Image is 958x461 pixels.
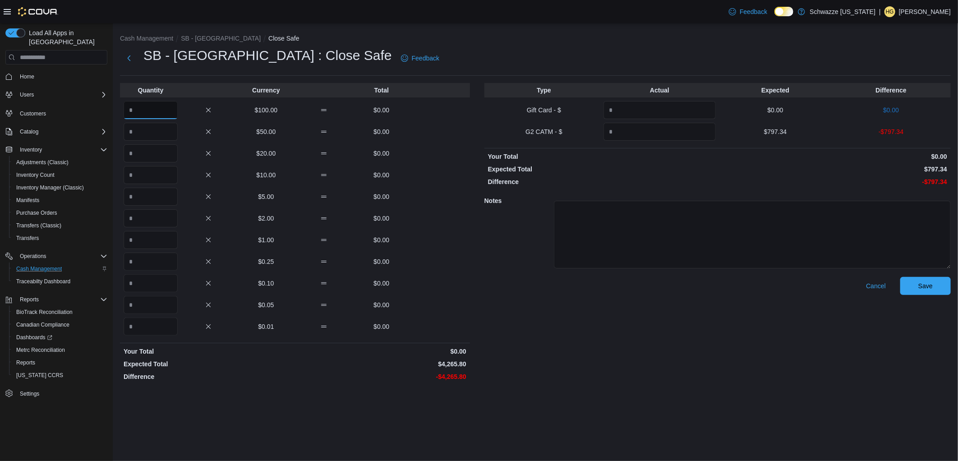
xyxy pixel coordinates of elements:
p: Difference [124,372,293,381]
span: Customers [20,110,46,117]
button: Cancel [862,277,889,295]
button: Transfers (Classic) [9,219,111,232]
span: Traceabilty Dashboard [16,278,70,285]
button: Operations [2,250,111,263]
a: Inventory Count [13,170,58,180]
input: Quantity [124,101,178,119]
button: Catalog [2,125,111,138]
span: Home [16,71,107,82]
span: Adjustments (Classic) [13,157,107,168]
p: $0.00 [719,152,947,161]
button: Catalog [16,126,42,137]
span: Manifests [16,197,39,204]
p: $1.00 [239,235,293,244]
span: Cancel [866,281,886,290]
a: Customers [16,108,50,119]
p: $0.00 [355,322,409,331]
span: Purchase Orders [16,209,57,217]
span: Feedback [740,7,767,16]
button: Settings [2,387,111,400]
button: Cash Management [120,35,173,42]
p: $5.00 [239,192,293,201]
span: Users [20,91,34,98]
a: Transfers [13,233,42,244]
p: Currency [239,86,293,95]
a: Inventory Manager (Classic) [13,182,88,193]
a: Dashboards [13,332,56,343]
button: Manifests [9,194,111,207]
p: $0.00 [719,106,832,115]
nav: Complex example [5,66,107,424]
span: Reports [13,357,107,368]
span: Metrc Reconciliation [13,345,107,355]
a: Feedback [725,3,771,21]
span: Dashboards [13,332,107,343]
button: Traceabilty Dashboard [9,275,111,288]
span: Purchase Orders [13,207,107,218]
p: $0.25 [239,257,293,266]
a: Cash Management [13,263,65,274]
p: $0.00 [355,149,409,158]
p: $100.00 [239,106,293,115]
span: Cash Management [16,265,62,272]
span: Transfers (Classic) [13,220,107,231]
input: Quantity [124,231,178,249]
img: Cova [18,7,58,16]
span: Inventory [16,144,107,155]
p: Difference [835,86,947,95]
span: Inventory Manager (Classic) [13,182,107,193]
span: Cash Management [13,263,107,274]
input: Quantity [603,123,716,141]
p: Your Total [124,347,293,356]
a: Feedback [397,49,443,67]
p: Schwazze [US_STATE] [810,6,875,17]
span: Settings [16,388,107,399]
span: Reports [20,296,39,303]
p: $4,265.80 [297,360,466,369]
p: -$797.34 [835,127,947,136]
p: $0.00 [355,214,409,223]
span: Inventory Count [16,171,55,179]
p: Total [355,86,409,95]
a: Traceabilty Dashboard [13,276,74,287]
a: Purchase Orders [13,207,61,218]
button: Reports [2,293,111,306]
button: Operations [16,251,50,262]
input: Dark Mode [774,7,793,16]
span: Load All Apps in [GEOGRAPHIC_DATA] [25,28,107,46]
input: Quantity [124,209,178,227]
a: Home [16,71,38,82]
input: Quantity [603,101,716,119]
button: Purchase Orders [9,207,111,219]
a: Metrc Reconciliation [13,345,69,355]
p: $0.00 [355,127,409,136]
span: Adjustments (Classic) [16,159,69,166]
button: Inventory [16,144,46,155]
button: SB - [GEOGRAPHIC_DATA] [181,35,261,42]
span: [US_STATE] CCRS [16,372,63,379]
p: $0.00 [355,257,409,266]
button: Transfers [9,232,111,244]
span: Feedback [412,54,439,63]
span: Operations [20,253,46,260]
span: Canadian Compliance [16,321,69,328]
p: Your Total [488,152,716,161]
span: Catalog [16,126,107,137]
span: BioTrack Reconciliation [13,307,107,318]
p: -$797.34 [719,177,947,186]
div: Hunter Grundman [884,6,895,17]
span: Transfers [16,235,39,242]
a: Canadian Compliance [13,319,73,330]
span: Customers [16,107,107,119]
span: HG [886,6,894,17]
p: $0.05 [239,300,293,309]
button: Next [120,49,138,67]
p: Expected Total [488,165,716,174]
p: $797.34 [719,165,947,174]
span: Traceabilty Dashboard [13,276,107,287]
input: Quantity [124,296,178,314]
button: Inventory Count [9,169,111,181]
p: $0.00 [355,171,409,180]
p: | [879,6,881,17]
